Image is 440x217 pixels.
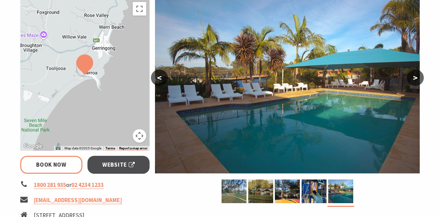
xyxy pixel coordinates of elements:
a: 1800 281 935 [34,181,66,189]
button: Toggle fullscreen view [133,2,146,16]
li: or [20,180,150,190]
a: Website [87,156,150,174]
a: Terms [105,146,115,150]
button: > [407,70,424,86]
a: Open this area in Google Maps (opens a new window) [22,142,44,151]
a: 02 4234 1233 [71,181,104,189]
img: Playground [302,179,327,203]
img: Google [22,142,44,151]
button: Keyboard shortcuts [56,146,60,151]
img: Discovery Holiday Parks Gerroa [328,179,353,203]
a: Report a map error [119,146,148,150]
img: Bouncy Pillow [275,179,300,203]
a: Book Now [20,156,83,174]
span: Website [102,160,135,169]
button: < [151,70,168,86]
a: [EMAIL_ADDRESS][DOMAIN_NAME] [34,196,122,204]
button: Map camera controls [133,129,146,143]
span: Map data ©2025 Google [64,146,101,150]
img: Mini Golf [222,179,247,203]
img: Discovery Holiday Parks Gerroa [248,179,273,203]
